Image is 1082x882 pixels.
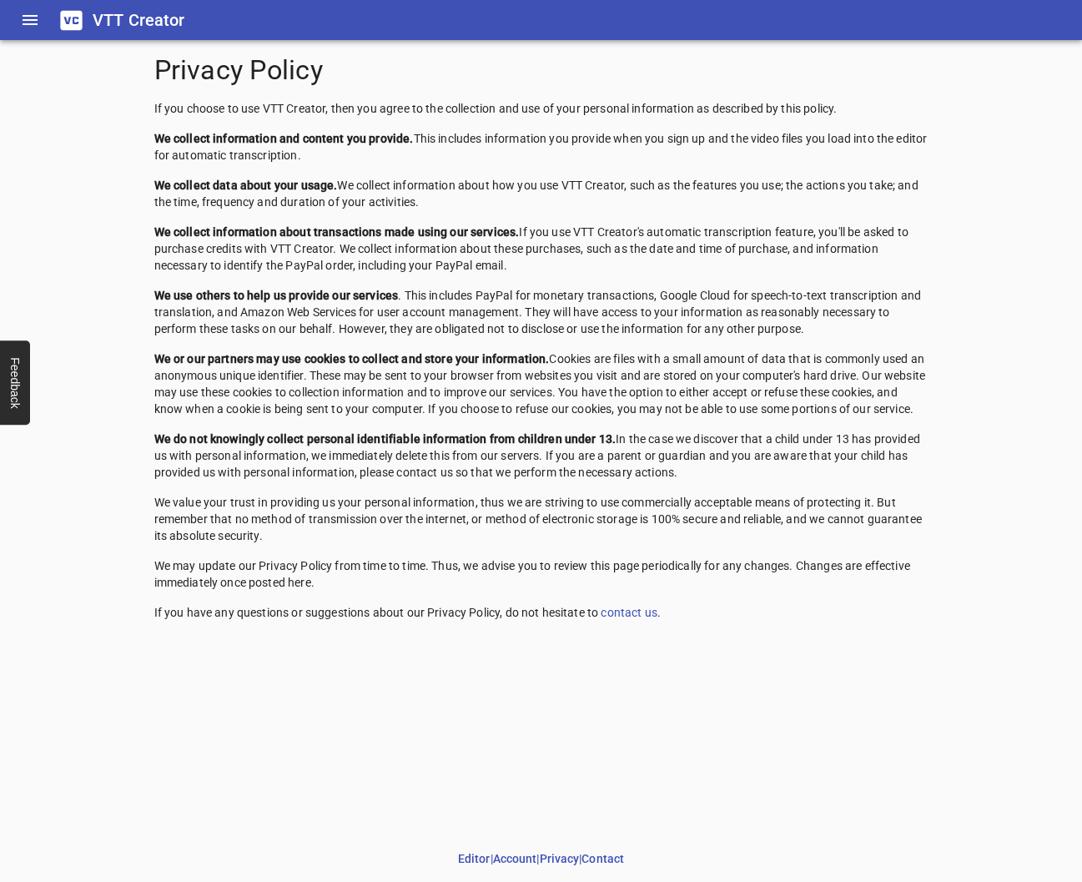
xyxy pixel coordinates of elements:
strong: We do not knowingly collect personal identifiable information from children under 13. [154,432,616,446]
h6: | | | [458,850,624,869]
p: If you have any questions or suggestions about our Privacy Policy, do not hesitate to . [154,604,929,621]
p: If you choose to use VTT Creator, then you agree to the collection and use of your personal infor... [154,100,929,117]
p: If you use VTT Creator's automatic transcription feature, you'll be asked to purchase credits wit... [154,224,929,274]
p: We value your trust in providing us your personal information, thus we are striving to use commer... [154,494,929,544]
a: Editor [458,852,491,865]
a: Contact [581,852,624,865]
a: Privacy [540,852,580,865]
p: We may update our Privacy Policy from time to time. Thus, we advise you to review this page perio... [154,557,929,591]
h4: Privacy Policy [154,53,929,87]
p: This includes information you provide when you sign up and the video files you load into the edit... [154,130,929,164]
a: Account [493,852,537,865]
p: We collect information about how you use VTT Creator, such as the features you use; the actions y... [154,177,929,210]
strong: We collect information and content you provide. [154,132,414,145]
p: In the case we discover that a child under 13 has provided us with personal information, we immed... [154,431,929,481]
p: . This includes PayPal for monetary transactions, Google Cloud for speech-to-text transcription a... [154,287,929,337]
strong: We or our partners may use cookies to collect and store your information. [154,352,550,365]
strong: We use others to help us provide our services [154,289,399,302]
h6: VTT Creator [93,7,185,33]
p: Cookies are files with a small amount of data that is commonly used an anonymous unique identifie... [154,350,929,417]
a: contact us [601,606,657,619]
strong: We collect data about your usage. [154,179,338,192]
strong: We collect information about transactions made using our services. [154,225,520,239]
